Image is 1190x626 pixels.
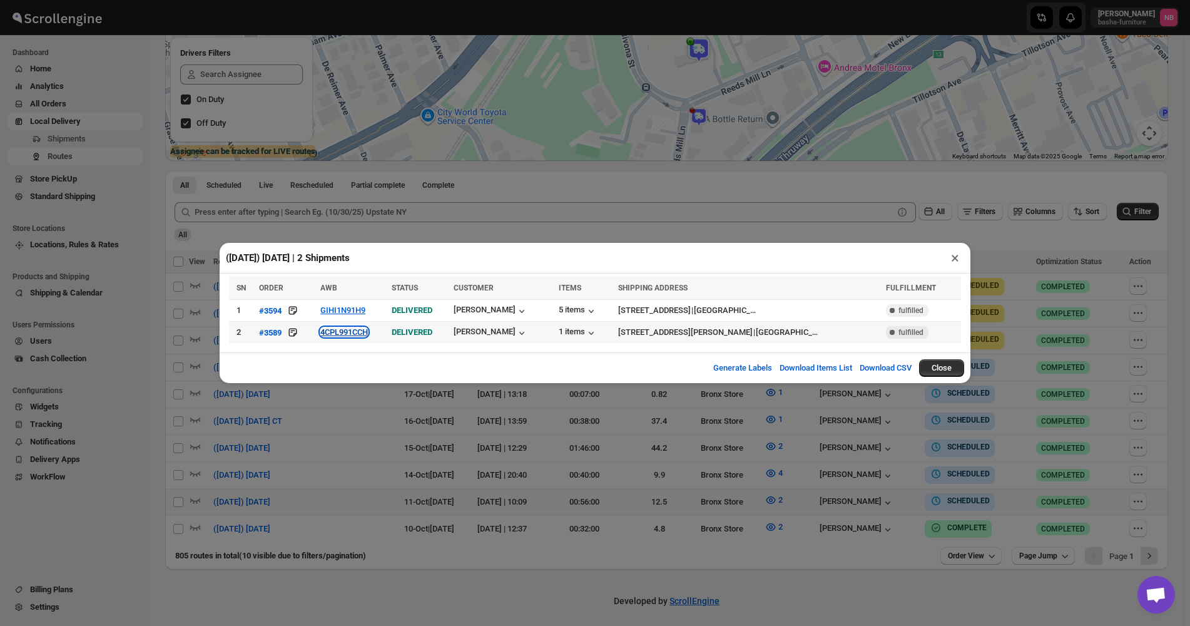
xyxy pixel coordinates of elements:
[259,304,282,317] button: #3594
[618,326,753,339] div: [STREET_ADDRESS][PERSON_NAME]
[1137,576,1175,613] div: Open chat
[320,284,337,292] span: AWB
[454,284,494,292] span: CUSTOMER
[392,284,418,292] span: STATUS
[259,326,282,339] button: #3589
[559,327,598,339] button: 1 items
[756,326,818,339] div: [GEOGRAPHIC_DATA]
[259,306,282,316] div: #3594
[259,284,283,292] span: ORDER
[772,356,860,381] button: Download Items List
[454,327,528,339] button: [PERSON_NAME]
[236,284,246,292] span: SN
[229,300,255,322] td: 1
[618,304,691,317] div: [STREET_ADDRESS]
[898,327,923,337] span: fulfilled
[392,305,432,315] span: DELIVERED
[919,359,964,377] button: Close
[320,327,368,337] button: 4CPL991CCH
[946,249,964,267] button: ×
[392,327,432,337] span: DELIVERED
[559,284,581,292] span: ITEMS
[618,284,688,292] span: SHIPPING ADDRESS
[618,326,878,339] div: |
[454,305,528,317] button: [PERSON_NAME]
[320,305,365,315] button: GIHI1N91H9
[886,284,936,292] span: FULFILLMENT
[226,252,350,264] h2: ([DATE]) [DATE] | 2 Shipments
[229,322,255,344] td: 2
[706,356,780,381] button: Generate Labels
[559,305,598,317] button: 5 items
[852,356,919,381] button: Download CSV
[259,328,282,337] div: #3589
[694,304,756,317] div: [GEOGRAPHIC_DATA]
[618,304,878,317] div: |
[898,305,923,316] span: fulfilled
